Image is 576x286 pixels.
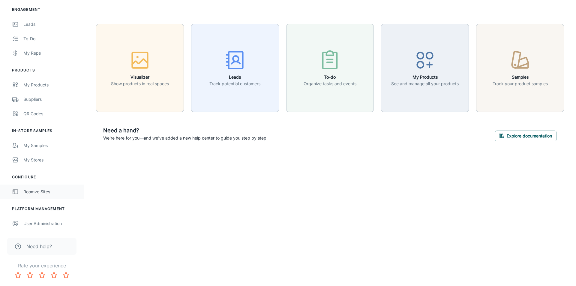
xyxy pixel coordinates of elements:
[23,35,78,42] div: To-do
[476,24,564,112] button: SamplesTrack your product samples
[23,21,78,28] div: Leads
[495,131,557,141] button: Explore documentation
[286,65,374,71] a: To-doOrganize tasks and events
[191,24,279,112] button: LeadsTrack potential customers
[391,80,459,87] p: See and manage all your products
[23,82,78,88] div: My Products
[286,24,374,112] button: To-doOrganize tasks and events
[493,74,548,80] h6: Samples
[23,50,78,56] div: My Reps
[23,96,78,103] div: Suppliers
[103,126,268,135] h6: Need a hand?
[381,24,469,112] button: My ProductsSee and manage all your products
[391,74,459,80] h6: My Products
[23,110,78,117] div: QR Codes
[381,65,469,71] a: My ProductsSee and manage all your products
[111,80,169,87] p: Show products in real spaces
[111,74,169,80] h6: Visualizer
[96,24,184,112] button: VisualizerShow products in real spaces
[209,80,260,87] p: Track potential customers
[103,135,268,141] p: We're here for you—and we've added a new help center to guide you step by step.
[209,74,260,80] h6: Leads
[304,74,356,80] h6: To-do
[495,132,557,138] a: Explore documentation
[304,80,356,87] p: Organize tasks and events
[23,157,78,163] div: My Stores
[476,65,564,71] a: SamplesTrack your product samples
[23,142,78,149] div: My Samples
[191,65,279,71] a: LeadsTrack potential customers
[493,80,548,87] p: Track your product samples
